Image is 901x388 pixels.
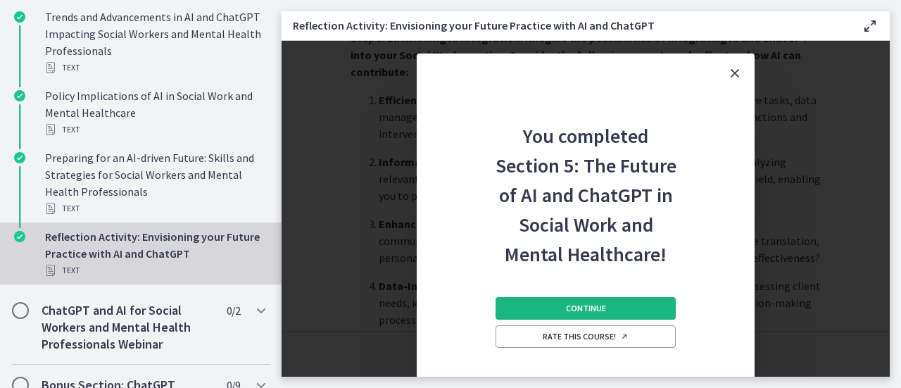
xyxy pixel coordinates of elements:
i: Completed [14,11,25,23]
div: Text [45,59,265,76]
i: Opens in a new window [620,332,629,341]
div: Policy Implications of AI in Social Work and Mental Healthcare [45,87,265,138]
span: Rate this course! [543,331,629,342]
button: Close [715,54,755,93]
span: Continue [566,303,606,314]
span: 0 / 2 [227,302,240,319]
i: Completed [14,152,25,163]
h2: You completed Section 5: The Future of AI and ChatGPT in Social Work and Mental Healthcare! [493,93,679,269]
div: Text [45,262,265,279]
i: Completed [14,90,25,101]
h3: Reflection Activity: Envisioning your Future Practice with AI and ChatGPT [293,17,839,34]
h2: ChatGPT and AI for Social Workers and Mental Health Professionals Webinar [42,302,213,353]
div: Reflection Activity: Envisioning your Future Practice with AI and ChatGPT [45,228,265,279]
div: Trends and Advancements in AI and ChatGPT Impacting Social Workers and Mental Health Professionals [45,8,265,76]
div: Text [45,121,265,138]
div: Preparing for an AI-driven Future: Skills and Strategies for Social Workers and Mental Health Pro... [45,149,265,217]
button: Continue [496,297,676,320]
div: Text [45,200,265,217]
a: Rate this course! Opens in a new window [496,325,676,348]
i: Completed [14,231,25,242]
